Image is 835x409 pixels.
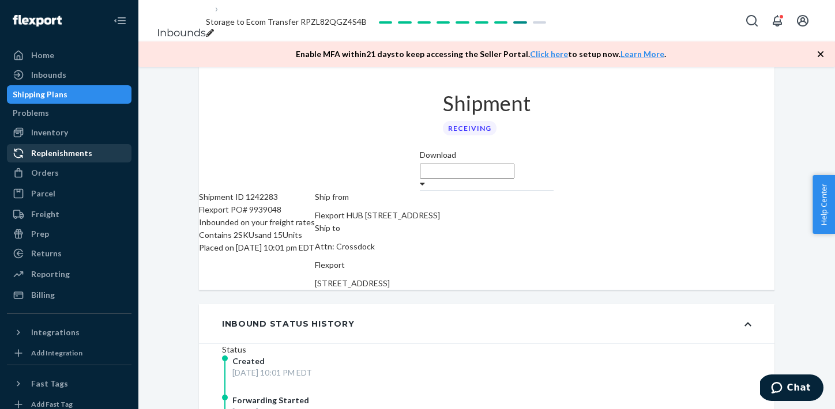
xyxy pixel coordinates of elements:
[199,241,315,254] div: Placed on [DATE] 10:01 pm EDT
[232,367,312,378] div: [DATE] 10:01 PM EDT
[7,85,131,104] a: Shipping Plans
[7,323,131,342] button: Integrations
[31,147,92,159] div: Replenishments
[315,259,440,271] p: Flexport
[13,107,49,119] div: Problems
[31,289,55,301] div: Billing
[315,191,440,203] p: Ship from
[199,203,315,216] div: Flexport PO# 9939048
[760,374,823,403] iframe: Opens a widget where you can chat to one of our agents
[31,69,66,81] div: Inbounds
[7,265,131,283] a: Reporting
[315,210,440,220] span: Flexport HUB [STREET_ADDRESS]
[530,49,568,59] a: Click here
[31,348,82,358] div: Add Integration
[31,248,62,259] div: Returns
[296,48,666,60] p: Enable MFA within 21 days to keep accessing the Seller Portal. to setup now. .
[620,49,664,59] a: Learn More
[31,188,55,199] div: Parcel
[7,46,131,65] a: Home
[232,356,265,366] span: Created
[7,225,131,243] a: Prep
[31,228,49,240] div: Prep
[766,9,789,32] button: Open notifications
[31,378,68,389] div: Fast Tags
[315,278,390,288] span: [STREET_ADDRESS]
[13,15,62,26] img: Flexport logo
[31,268,70,280] div: Reporting
[232,395,309,405] span: Forwarding Started
[443,121,497,135] div: Receiving
[7,123,131,142] a: Inventory
[157,26,206,39] a: Inbounds
[31,399,73,409] div: Add Fast Tag
[199,191,315,203] div: Shipment ID 1242283
[315,222,440,234] p: Ship to
[7,104,131,122] a: Problems
[31,167,59,179] div: Orders
[7,286,131,304] a: Billing
[31,50,54,61] div: Home
[7,144,131,162] a: Replenishments
[13,89,67,100] div: Shipping Plans
[813,175,835,234] button: Help Center
[7,346,131,360] a: Add Integration
[740,9,763,32] button: Open Search Box
[31,209,59,220] div: Freight
[31,127,68,138] div: Inventory
[222,344,751,355] div: Status
[7,244,131,263] a: Returns
[443,92,531,115] h1: Shipment
[791,9,814,32] button: Open account menu
[206,17,367,26] span: Storage to Ecom Transfer RPZL82QGZ4S4B
[199,229,315,241] div: Contains 2 SKUs and 15 Units
[7,66,131,84] a: Inbounds
[7,205,131,224] a: Freight
[31,327,80,338] div: Integrations
[7,374,131,393] button: Fast Tags
[199,216,315,229] div: Inbounded on your freight rates
[315,240,440,253] p: Attn: Crossdock
[108,9,131,32] button: Close Navigation
[7,184,131,203] a: Parcel
[7,164,131,182] a: Orders
[222,318,354,330] div: Inbound Status History
[420,149,456,161] label: Download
